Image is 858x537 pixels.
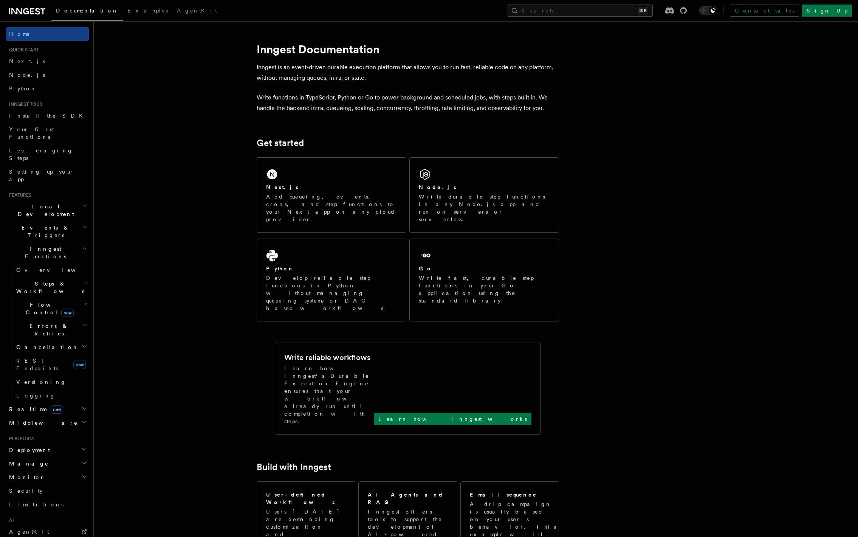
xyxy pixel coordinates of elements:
h2: Next.js [266,183,299,191]
a: Your first Functions [6,123,89,144]
a: Home [6,27,89,41]
button: Middleware [6,416,89,430]
button: Manage [6,457,89,470]
a: Next.js [6,54,89,68]
h2: Write reliable workflows [284,352,370,363]
a: Node.js [6,68,89,82]
button: Monitor [6,470,89,484]
span: Middleware [6,419,78,427]
span: Your first Functions [9,126,54,140]
a: Python [6,82,89,95]
span: Next.js [9,58,45,64]
span: Platform [6,436,34,442]
span: Python [9,85,37,92]
a: Versioning [13,375,89,389]
span: AI [6,517,14,523]
span: AgentKit [177,8,217,14]
span: Local Development [6,203,82,218]
h2: User-defined Workflows [266,491,346,506]
p: Add queueing, events, crons, and step functions to your Next app on any cloud provider. [266,193,397,223]
p: Learn how Inngest's Durable Execution Engine ensures that your workflow already run until complet... [284,365,374,425]
p: Write functions in TypeScript, Python or Go to power background and scheduled jobs, with steps bu... [257,92,559,113]
a: Sign Up [802,5,852,17]
h2: Python [266,265,294,272]
div: Inngest Functions [6,263,89,402]
span: Logging [16,393,56,399]
a: AgentKit [172,2,221,20]
a: Learn how Inngest works [374,413,531,425]
span: Limitations [9,501,63,508]
span: REST Endpoints [16,358,58,371]
span: Examples [127,8,168,14]
span: Inngest tour [6,101,42,107]
span: Leveraging Steps [9,147,73,161]
span: Monitor [6,473,45,481]
button: Flow Controlnew [13,298,89,319]
button: Errors & Retries [13,319,89,340]
span: Versioning [16,379,66,385]
p: Write durable step functions in any Node.js app and run on servers or serverless. [419,193,550,223]
a: Contact sales [730,5,799,17]
a: Next.jsAdd queueing, events, crons, and step functions to your Next app on any cloud provider. [257,157,406,233]
a: Limitations [6,498,89,511]
span: Errors & Retries [13,322,82,337]
span: Install the SDK [9,113,87,119]
span: new [61,309,74,317]
span: Cancellation [13,343,79,351]
button: Local Development [6,200,89,221]
a: PythonDevelop reliable step functions in Python without managing queueing systems or DAG based wo... [257,239,406,321]
button: Realtimenew [6,402,89,416]
h2: Node.js [419,183,456,191]
p: Write fast, durable step functions in your Go application using the standard library. [419,274,550,304]
a: Build with Inngest [257,462,331,472]
span: Documentation [56,8,118,14]
span: Security [9,488,43,494]
span: Home [9,30,30,38]
span: Inngest Functions [6,245,82,260]
span: Setting up your app [9,169,74,182]
a: REST Endpointsnew [13,354,89,375]
a: Get started [257,138,304,148]
span: Overview [16,267,94,273]
a: Leveraging Steps [6,144,89,165]
kbd: ⌘K [638,7,648,14]
h2: Email sequence [470,491,537,498]
span: Flow Control [13,301,83,316]
button: Events & Triggers [6,221,89,242]
h2: Go [419,265,432,272]
a: Node.jsWrite durable step functions in any Node.js app and run on servers or serverless. [409,157,559,233]
span: new [51,405,63,414]
span: new [73,360,86,369]
span: Features [6,192,31,198]
a: Install the SDK [6,109,89,123]
span: Manage [6,460,49,467]
h2: AI Agents and RAG [368,491,449,506]
a: Examples [123,2,172,20]
span: AgentKit [9,529,49,535]
button: Steps & Workflows [13,277,89,298]
h1: Inngest Documentation [257,42,559,56]
a: Overview [13,263,89,277]
p: Learn how Inngest works [378,415,527,423]
p: Inngest is an event-driven durable execution platform that allows you to run fast, reliable code ... [257,62,559,83]
span: Node.js [9,72,45,78]
span: Realtime [6,405,63,413]
a: Security [6,484,89,498]
button: Inngest Functions [6,242,89,263]
button: Cancellation [13,340,89,354]
a: GoWrite fast, durable step functions in your Go application using the standard library. [409,239,559,321]
span: Quick start [6,47,39,53]
button: Deployment [6,443,89,457]
a: Setting up your app [6,165,89,186]
a: Documentation [51,2,123,21]
button: Search...⌘K [508,5,653,17]
span: Deployment [6,446,50,454]
span: Events & Triggers [6,224,82,239]
button: Toggle dark mode [699,6,717,15]
span: Steps & Workflows [13,280,84,295]
p: Develop reliable step functions in Python without managing queueing systems or DAG based workflows. [266,274,397,312]
a: Logging [13,389,89,402]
